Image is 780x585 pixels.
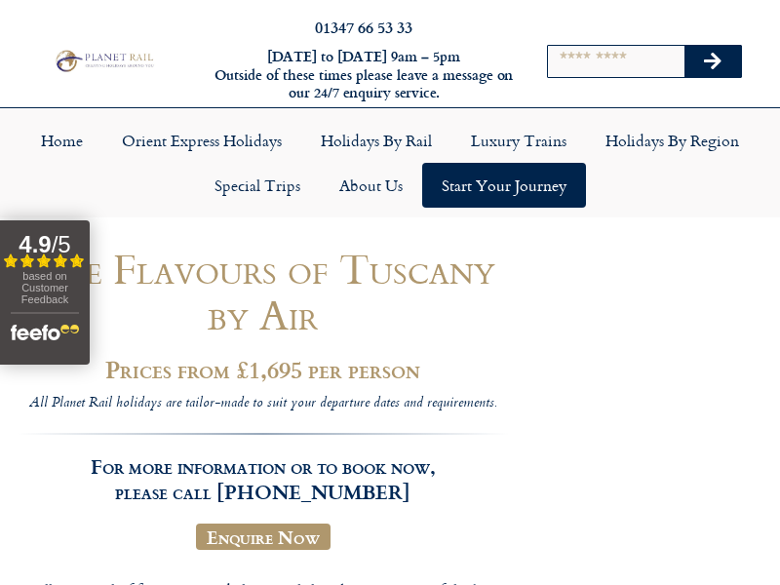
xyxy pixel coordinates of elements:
[586,118,759,163] a: Holidays by Region
[195,163,320,208] a: Special Trips
[301,118,451,163] a: Holidays by Rail
[18,356,509,382] h2: Prices from £1,695 per person
[102,118,301,163] a: Orient Express Holidays
[10,118,770,208] nav: Menu
[213,48,515,102] h6: [DATE] to [DATE] 9am – 5pm Outside of these times please leave a message on our 24/7 enquiry serv...
[18,246,509,338] h1: The Flavours of Tuscany by Air
[422,163,586,208] a: Start your Journey
[196,524,331,551] a: Enquire Now
[29,392,496,415] i: All Planet Rail holidays are tailor-made to suit your departure dates and requirements.
[18,433,509,505] h3: For more information or to book now, please call [PHONE_NUMBER]
[52,48,156,73] img: Planet Rail Train Holidays Logo
[315,16,412,38] a: 01347 66 53 33
[684,46,741,77] button: Search
[21,118,102,163] a: Home
[451,118,586,163] a: Luxury Trains
[320,163,422,208] a: About Us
